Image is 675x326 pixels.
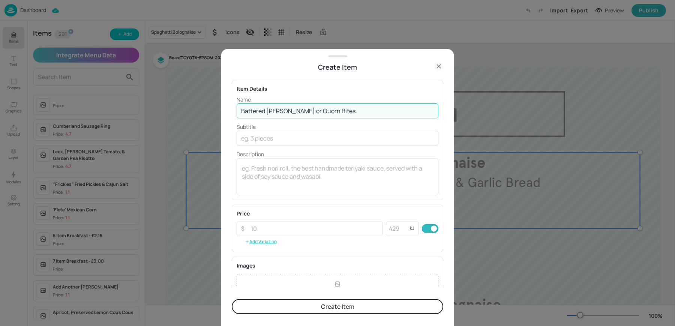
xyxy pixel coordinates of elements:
[237,209,250,217] p: Price
[237,96,438,103] p: Name
[232,62,443,72] div: Create Item
[246,221,383,236] input: 10
[232,299,443,314] button: Create Item
[237,262,438,269] p: Images
[237,131,438,146] input: eg. 3 pieces
[237,236,285,247] button: Add Variation
[237,150,438,158] p: Description
[237,103,438,118] input: eg. Chicken Teriyaki Sushi Roll
[386,221,410,236] input: 429
[410,226,414,231] p: kJ
[237,123,438,131] p: Subtitle
[237,85,438,93] div: Item Details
